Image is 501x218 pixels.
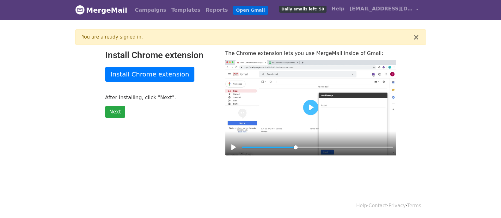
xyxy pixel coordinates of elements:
[388,203,406,209] a: Privacy
[242,144,393,150] input: Seek
[75,3,127,17] a: MergeMail
[233,6,268,15] a: Open Gmail
[82,33,413,41] div: You are already signed in.
[169,4,203,16] a: Templates
[356,203,367,209] a: Help
[105,67,195,82] a: Install Chrome extension
[105,106,125,118] a: Next
[350,5,413,13] span: [EMAIL_ADDRESS][DOMAIN_NAME]
[203,4,230,16] a: Reports
[277,3,329,15] a: Daily emails left: 50
[347,3,421,17] a: [EMAIL_ADDRESS][DOMAIN_NAME]
[279,6,326,13] span: Daily emails left: 50
[413,33,419,41] button: ×
[75,5,85,15] img: MergeMail logo
[329,3,347,15] a: Help
[469,188,501,218] iframe: Chat Widget
[229,142,239,152] button: Play
[303,100,318,115] button: Play
[132,4,169,16] a: Campaigns
[369,203,387,209] a: Contact
[407,203,421,209] a: Terms
[105,94,216,101] p: After installing, click "Next":
[225,50,396,57] p: The Chrome extension lets you use MergeMail inside of Gmail:
[105,50,216,61] h2: Install Chrome extension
